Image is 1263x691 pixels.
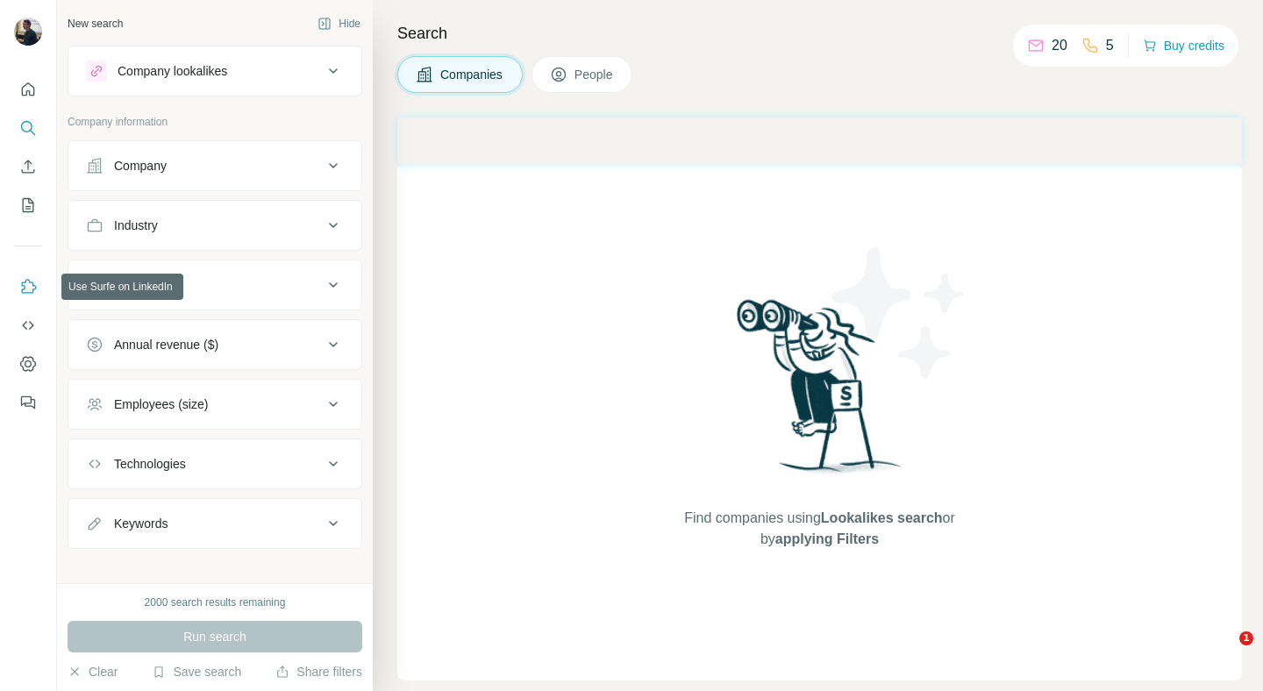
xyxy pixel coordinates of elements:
button: My lists [14,189,42,221]
div: HQ location [114,276,178,294]
img: Surfe Illustration - Woman searching with binoculars [729,295,911,490]
h4: Search [397,21,1242,46]
button: Use Surfe on LinkedIn [14,271,42,303]
span: Companies [440,66,504,83]
div: Annual revenue ($) [114,336,218,353]
div: New search [68,16,123,32]
span: Find companies using or by [679,508,960,550]
div: Company [114,157,167,175]
p: Company information [68,114,362,130]
button: Search [14,112,42,144]
button: HQ location [68,264,361,306]
button: Technologies [68,443,361,485]
div: Employees (size) [114,395,208,413]
img: Avatar [14,18,42,46]
div: 2000 search results remaining [145,595,286,610]
button: Feedback [14,387,42,418]
span: 1 [1239,631,1253,645]
button: Industry [68,204,361,246]
img: Surfe Illustration - Stars [820,234,978,392]
button: Share filters [275,663,362,680]
button: Annual revenue ($) [68,324,361,366]
button: Employees (size) [68,383,361,425]
button: Enrich CSV [14,151,42,182]
div: Company lookalikes [118,62,227,80]
iframe: Intercom live chat [1203,631,1245,673]
button: Save search [152,663,241,680]
div: Industry [114,217,158,234]
iframe: Banner [397,118,1242,164]
button: Hide [305,11,373,37]
span: Lookalikes search [821,510,943,525]
button: Company lookalikes [68,50,361,92]
button: Company [68,145,361,187]
span: People [574,66,615,83]
button: Keywords [68,502,361,545]
button: Buy credits [1143,33,1224,58]
div: Technologies [114,455,186,473]
button: Quick start [14,74,42,105]
span: applying Filters [775,531,879,546]
p: 20 [1052,35,1067,56]
p: 5 [1106,35,1114,56]
button: Dashboard [14,348,42,380]
div: Keywords [114,515,168,532]
button: Clear [68,663,118,680]
button: Use Surfe API [14,310,42,341]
